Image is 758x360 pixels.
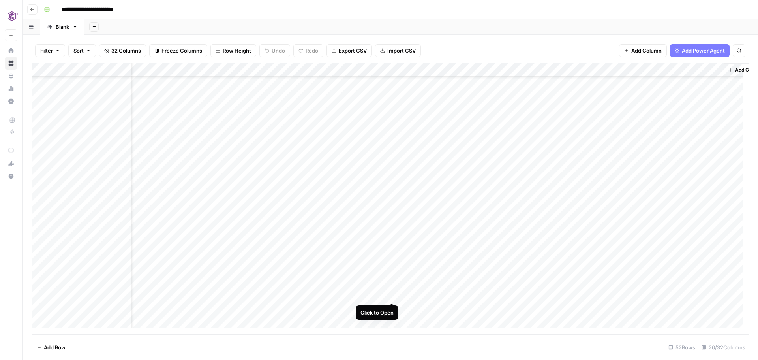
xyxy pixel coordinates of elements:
img: Commvault Logo [5,9,19,23]
span: Redo [306,47,318,55]
span: Freeze Columns [161,47,202,55]
button: Import CSV [375,44,421,57]
span: Filter [40,47,53,55]
button: Filter [35,44,65,57]
span: Add Column [631,47,662,55]
span: Row Height [223,47,251,55]
a: Settings [5,95,17,107]
span: Import CSV [387,47,416,55]
button: Redo [293,44,323,57]
a: Your Data [5,70,17,82]
span: Add Power Agent [682,47,725,55]
a: Usage [5,82,17,95]
button: Freeze Columns [149,44,207,57]
button: Add Column [619,44,667,57]
div: Blank [56,23,69,31]
button: Sort [68,44,96,57]
span: 32 Columns [111,47,141,55]
button: Workspace: Commvault [5,6,17,26]
button: Row Height [210,44,256,57]
a: Home [5,44,17,57]
span: Undo [272,47,285,55]
div: Click to Open [360,309,394,317]
div: 20/32 Columns [698,341,749,354]
button: Help + Support [5,170,17,183]
span: Export CSV [339,47,367,55]
button: Add Power Agent [670,44,730,57]
div: What's new? [5,158,17,170]
span: Add Row [44,343,66,351]
button: Undo [259,44,290,57]
button: 32 Columns [99,44,146,57]
div: 52 Rows [665,341,698,354]
button: What's new? [5,157,17,170]
a: Browse [5,57,17,70]
a: AirOps Academy [5,145,17,157]
button: Export CSV [326,44,372,57]
span: Sort [73,47,84,55]
button: Add Row [32,341,70,354]
a: Blank [40,19,84,35]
